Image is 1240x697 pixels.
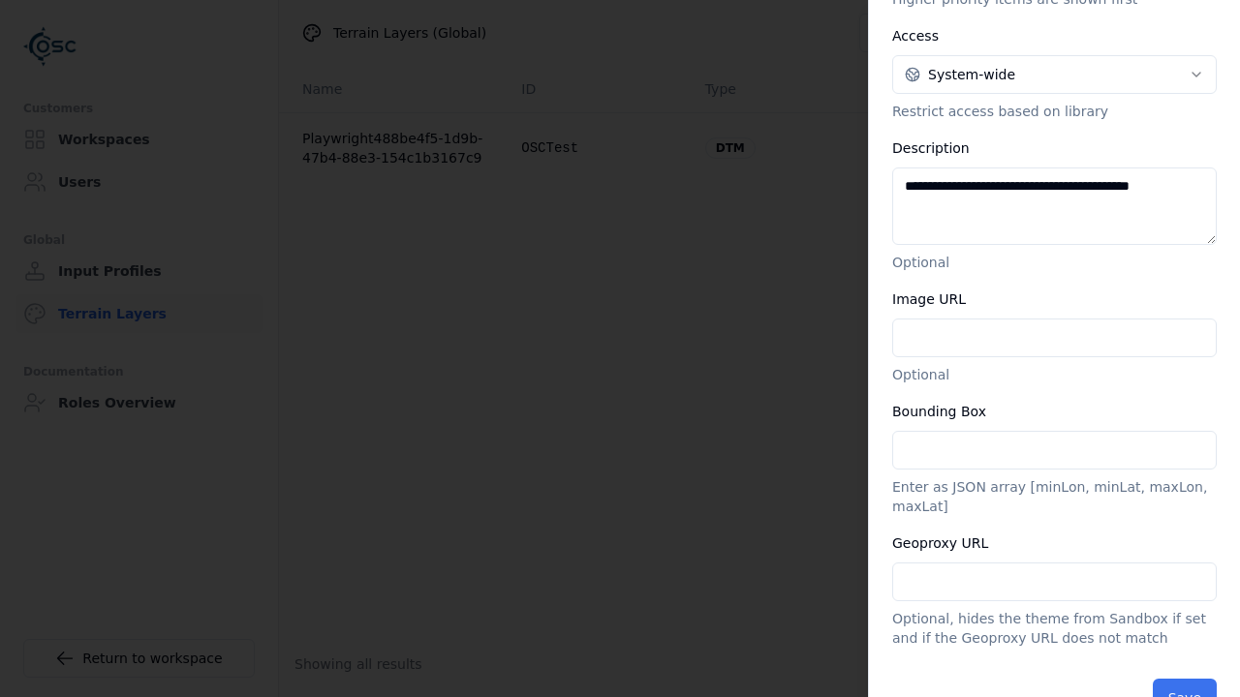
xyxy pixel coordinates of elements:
label: Access [892,28,939,44]
p: Enter as JSON array [minLon, minLat, maxLon, maxLat] [892,477,1217,516]
label: Description [892,140,970,156]
p: Optional [892,253,1217,272]
label: Geoproxy URL [892,535,988,551]
p: Optional [892,365,1217,384]
p: Optional, hides the theme from Sandbox if set and if the Geoproxy URL does not match [892,609,1217,648]
p: Restrict access based on library [892,102,1217,121]
label: Bounding Box [892,404,986,419]
label: Image URL [892,291,966,307]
